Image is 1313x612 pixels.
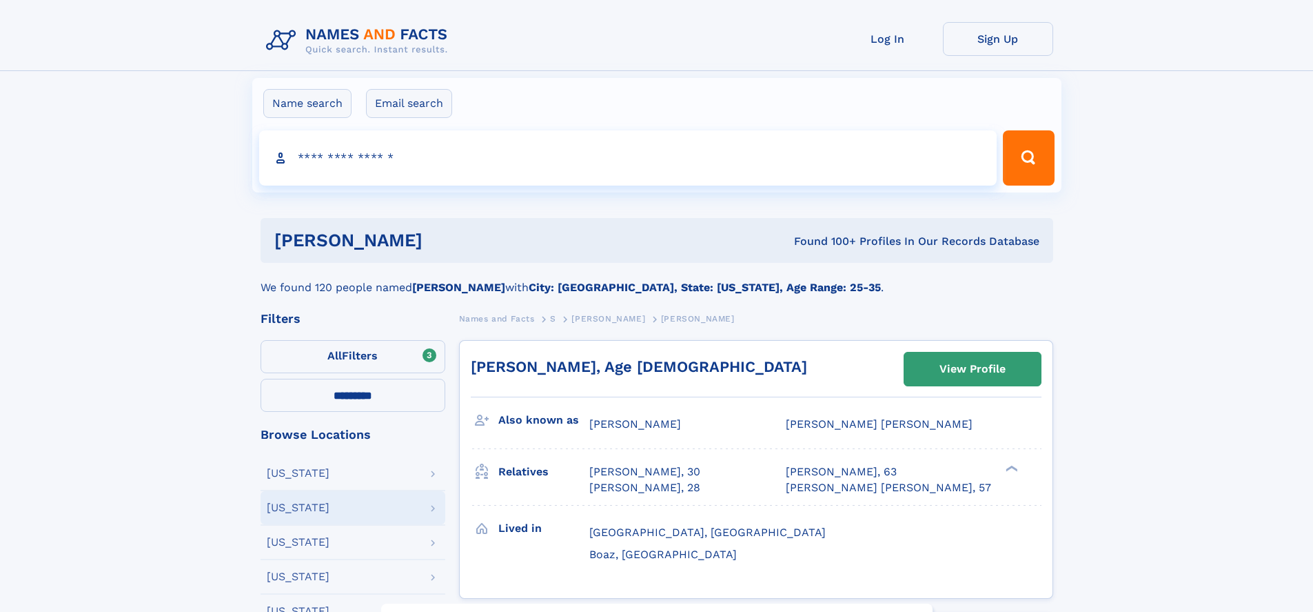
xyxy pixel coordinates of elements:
span: [GEOGRAPHIC_DATA], [GEOGRAPHIC_DATA] [589,526,826,539]
img: Logo Names and Facts [261,22,459,59]
div: Filters [261,313,445,325]
span: Boaz, [GEOGRAPHIC_DATA] [589,548,737,561]
h1: [PERSON_NAME] [274,232,609,249]
span: [PERSON_NAME] [PERSON_NAME] [786,417,973,431]
a: [PERSON_NAME], Age [DEMOGRAPHIC_DATA] [471,358,807,375]
a: [PERSON_NAME], 28 [589,480,700,495]
div: We found 120 people named with . [261,263,1053,296]
div: ❯ [1002,464,1019,473]
a: View Profile [904,353,1041,386]
a: Names and Facts [459,310,535,327]
label: Name search [263,89,352,118]
span: [PERSON_NAME] [661,314,735,324]
button: Search Button [1003,130,1054,186]
h3: Relatives [498,460,589,484]
div: [US_STATE] [267,571,329,582]
label: Email search [366,89,452,118]
div: [US_STATE] [267,537,329,548]
span: [PERSON_NAME] [571,314,645,324]
a: [PERSON_NAME], 63 [786,464,897,480]
div: Browse Locations [261,428,445,441]
a: Sign Up [943,22,1053,56]
span: S [550,314,556,324]
input: search input [259,130,997,186]
label: Filters [261,340,445,373]
div: [US_STATE] [267,502,329,513]
a: [PERSON_NAME] [571,310,645,327]
a: S [550,310,556,327]
b: City: [GEOGRAPHIC_DATA], State: [US_STATE], Age Range: 25-35 [529,281,881,294]
div: View Profile [939,353,1006,385]
div: Found 100+ Profiles In Our Records Database [608,234,1039,249]
b: [PERSON_NAME] [412,281,505,294]
h3: Lived in [498,517,589,540]
a: [PERSON_NAME], 30 [589,464,700,480]
a: Log In [833,22,943,56]
a: [PERSON_NAME] [PERSON_NAME], 57 [786,480,991,495]
span: All [327,349,342,362]
div: [US_STATE] [267,468,329,479]
span: [PERSON_NAME] [589,417,681,431]
h3: Also known as [498,408,589,432]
